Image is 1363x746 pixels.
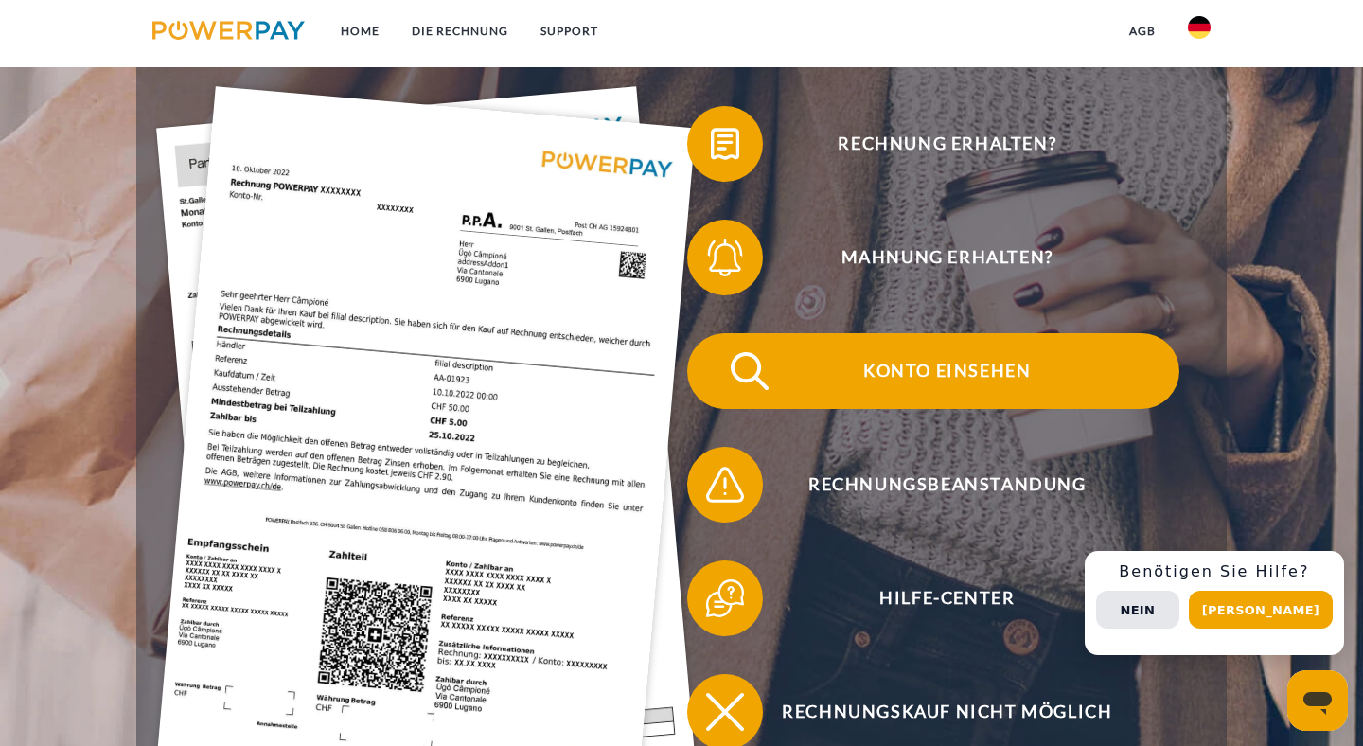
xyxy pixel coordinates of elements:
a: agb [1113,14,1172,48]
img: de [1188,16,1211,39]
button: Nein [1096,591,1179,629]
button: Hilfe-Center [687,560,1179,636]
span: Hilfe-Center [716,560,1179,636]
img: qb_bill.svg [701,120,749,168]
iframe: Schaltfläche zum Öffnen des Messaging-Fensters [1287,670,1348,731]
div: Schnellhilfe [1085,551,1344,655]
span: Konto einsehen [716,333,1179,409]
img: qb_warning.svg [701,461,749,508]
button: Mahnung erhalten? [687,220,1179,295]
img: qb_bell.svg [701,234,749,281]
button: Konto einsehen [687,333,1179,409]
button: Rechnung erhalten? [687,106,1179,182]
h3: Benötigen Sie Hilfe? [1096,562,1333,581]
span: Rechnungsbeanstandung [716,447,1179,523]
a: DIE RECHNUNG [396,14,524,48]
img: qb_close.svg [701,688,749,736]
button: [PERSON_NAME] [1189,591,1333,629]
img: qb_help.svg [701,575,749,622]
span: Mahnung erhalten? [716,220,1179,295]
span: Rechnung erhalten? [716,106,1179,182]
img: logo-powerpay.svg [152,21,305,40]
a: Home [325,14,396,48]
button: Rechnungsbeanstandung [687,447,1179,523]
a: SUPPORT [524,14,614,48]
img: qb_search.svg [726,347,773,395]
